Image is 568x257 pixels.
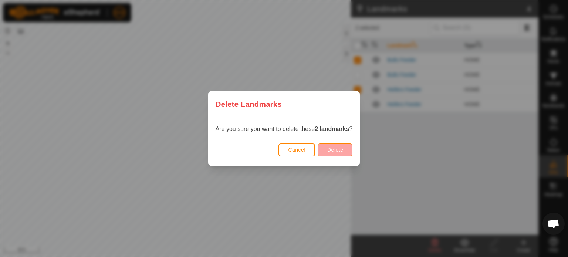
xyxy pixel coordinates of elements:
[216,98,282,110] span: Delete Landmarks
[288,147,305,153] span: Cancel
[315,126,349,132] strong: 2 landmarks
[327,147,343,153] span: Delete
[216,126,353,132] span: Are you sure you want to delete these ?
[278,143,315,156] button: Cancel
[318,143,352,156] button: Delete
[542,213,565,235] div: Open chat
